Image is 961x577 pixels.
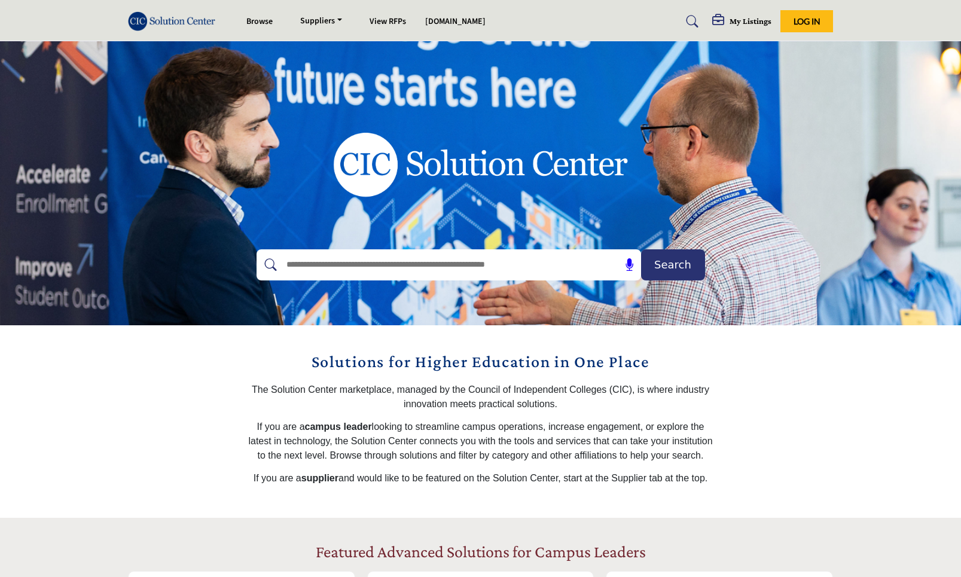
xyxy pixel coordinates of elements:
[254,473,708,483] span: If you are a and would like to be featured on the Solution Center, start at the Supplier tab at t...
[248,349,713,374] h2: Solutions for Higher Education in One Place
[316,542,646,562] h2: Featured Advanced Solutions for Campus Leaders
[252,384,709,409] span: The Solution Center marketplace, managed by the Council of Independent Colleges (CIC), is where i...
[730,16,771,26] h5: My Listings
[305,422,372,432] strong: campus leader
[780,10,833,32] button: Log In
[248,422,712,460] span: If you are a looking to streamline campus operations, increase engagement, or explore the latest ...
[675,12,706,31] a: Search
[370,16,406,28] a: View RFPs
[425,16,486,28] a: [DOMAIN_NAME]
[654,257,691,273] span: Search
[292,13,350,30] a: Suppliers
[641,249,705,280] button: Search
[712,14,771,29] div: My Listings
[246,16,273,28] a: Browse
[301,473,338,483] strong: supplier
[292,87,669,242] img: image
[794,16,820,26] span: Log In
[128,11,221,31] img: Site Logo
